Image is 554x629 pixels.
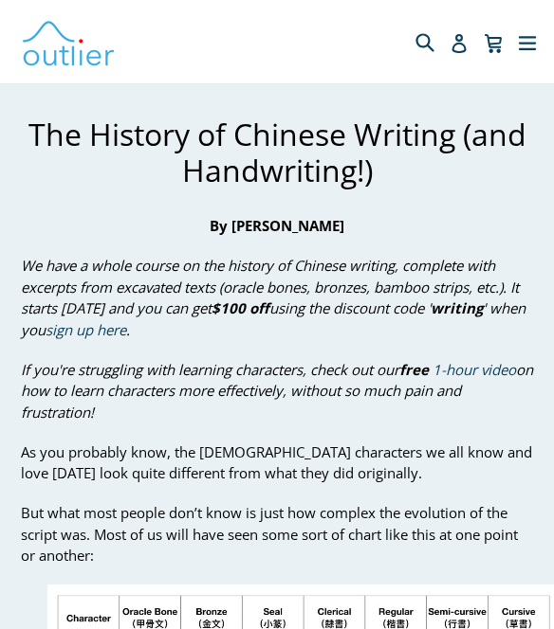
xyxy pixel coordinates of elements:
[399,360,429,379] strong: free
[21,503,518,565] span: But what most people don’t know is just how complex the evolution of the script was. Most of us w...
[21,14,116,69] img: Outlier Linguistics
[21,256,526,340] span: We have a whole course on the history of Chinese writing, complete with excerpts from excavated t...
[212,298,269,317] strong: $100 off
[21,442,532,483] span: As you probably know, the [DEMOGRAPHIC_DATA] characters we all know and love [DATE] look quite di...
[28,114,526,190] span: The History of Chinese Writing (and Handwriting!)
[21,360,533,422] span: If you're struggling with learning characters, check out our on how to learn characters more effe...
[46,320,126,340] a: sign up here
[433,360,516,380] a: 1-hour video
[431,298,483,317] strong: writing
[210,216,344,235] strong: By [PERSON_NAME]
